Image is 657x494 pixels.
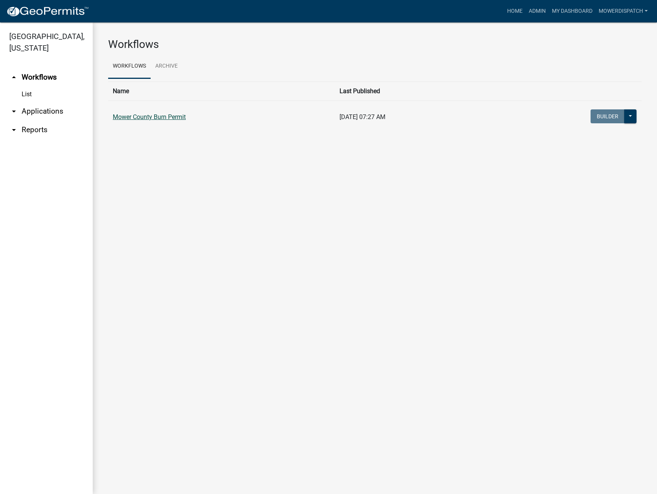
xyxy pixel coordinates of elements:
[108,82,335,101] th: Name
[9,107,19,116] i: arrow_drop_down
[113,113,186,121] a: Mower County Burn Permit
[591,109,625,123] button: Builder
[549,4,596,19] a: My Dashboard
[9,73,19,82] i: arrow_drop_up
[340,113,385,121] span: [DATE] 07:27 AM
[504,4,526,19] a: Home
[151,54,182,79] a: Archive
[9,125,19,135] i: arrow_drop_down
[596,4,651,19] a: MowerDispatch
[526,4,549,19] a: Admin
[335,82,487,101] th: Last Published
[108,38,642,51] h3: Workflows
[108,54,151,79] a: Workflows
